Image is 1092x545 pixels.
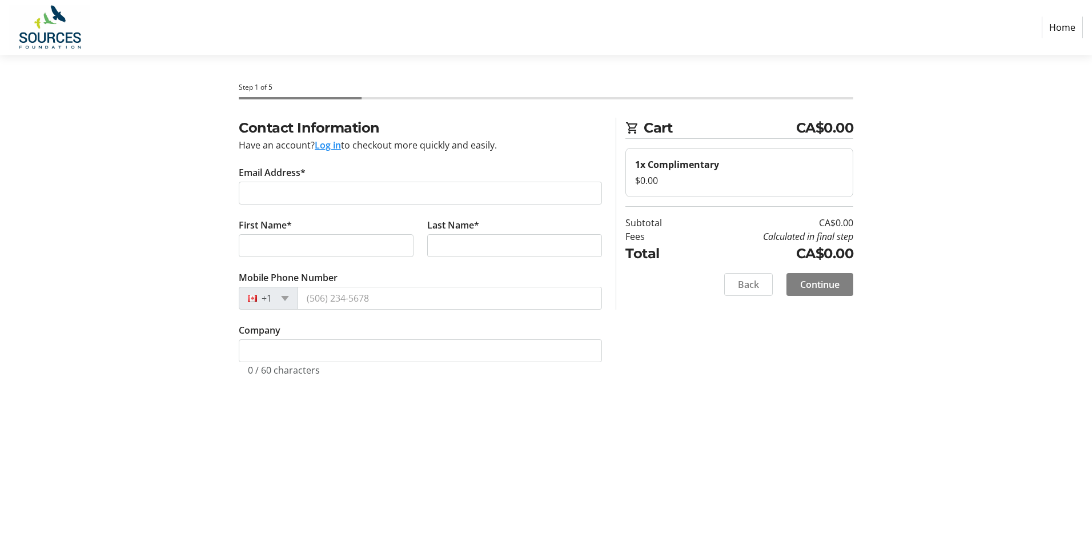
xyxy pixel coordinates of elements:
td: Subtotal [625,216,691,230]
div: Have an account? to checkout more quickly and easily. [239,138,602,152]
label: Email Address* [239,166,306,179]
div: $0.00 [635,174,844,187]
a: Home [1042,17,1083,38]
label: Company [239,323,280,337]
img: Sources Foundation's Logo [9,5,90,50]
h2: Contact Information [239,118,602,138]
strong: 1x Complimentary [635,158,719,171]
td: CA$0.00 [691,216,853,230]
span: Cart [644,118,796,138]
td: Fees [625,230,691,243]
button: Continue [786,273,853,296]
label: First Name* [239,218,292,232]
button: Back [724,273,773,296]
span: Back [738,278,759,291]
td: CA$0.00 [691,243,853,264]
label: Mobile Phone Number [239,271,338,284]
td: Total [625,243,691,264]
button: Log in [315,138,341,152]
span: CA$0.00 [796,118,854,138]
input: (506) 234-5678 [298,287,602,310]
label: Last Name* [427,218,479,232]
div: Step 1 of 5 [239,82,853,93]
tr-character-limit: 0 / 60 characters [248,364,320,376]
td: Calculated in final step [691,230,853,243]
span: Continue [800,278,840,291]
